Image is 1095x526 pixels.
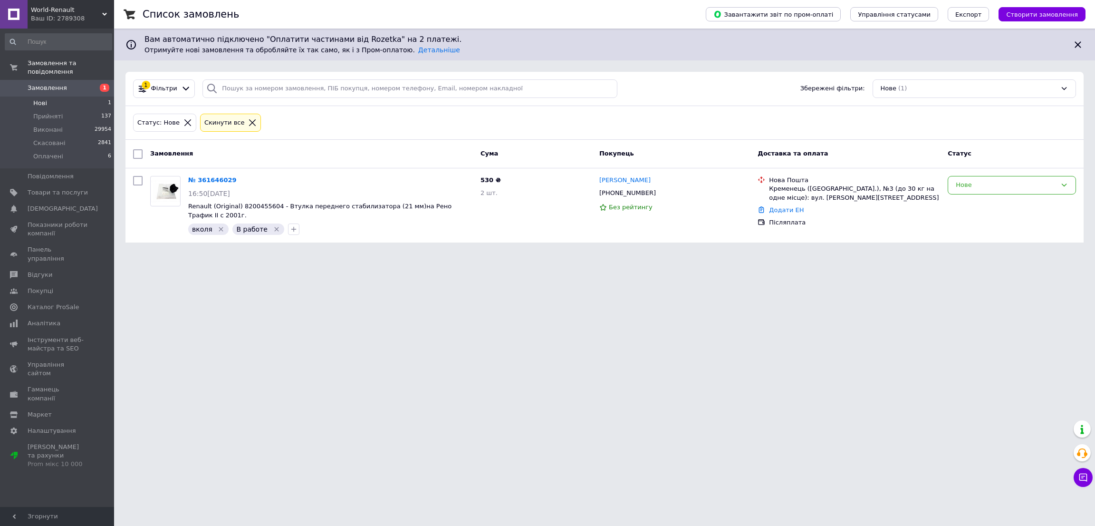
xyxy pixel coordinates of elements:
[100,84,109,92] span: 1
[1006,11,1078,18] span: Створити замовлення
[989,10,1085,18] a: Створити замовлення
[28,221,88,238] span: Показники роботи компанії
[999,7,1085,21] button: Створити замовлення
[273,225,280,233] svg: Видалити мітку
[28,59,114,76] span: Замовлення та повідомлення
[28,245,88,263] span: Панель управління
[769,185,940,202] div: Кременець ([GEOGRAPHIC_DATA].), №3 (до 30 кг на одне місце): вул. [PERSON_NAME][STREET_ADDRESS]
[758,150,828,157] span: Доставка та оплата
[31,6,102,14] span: World-Renault
[28,271,52,279] span: Відгуки
[28,84,67,92] span: Замовлення
[948,7,989,21] button: Експорт
[418,46,460,54] a: Детальніше
[108,99,111,107] span: 1
[108,152,111,161] span: 6
[33,112,63,121] span: Прийняті
[898,85,907,92] span: (1)
[192,225,212,233] span: вколя
[858,11,931,18] span: Управління статусами
[28,385,88,402] span: Гаманець компанії
[769,218,940,227] div: Післяплата
[706,7,841,21] button: Завантажити звіт по пром-оплаті
[28,172,74,181] span: Повідомлення
[98,139,111,147] span: 2841
[881,84,896,93] span: Нове
[769,176,940,185] div: Нова Пошта
[202,118,247,128] div: Cкинути все
[33,126,63,134] span: Виконані
[28,460,88,468] div: Prom мікс 10 000
[202,79,617,98] input: Пошук за номером замовлення, ПІБ покупця, номером телефону, Email, номером накладної
[33,152,63,161] span: Оплачені
[609,204,653,211] span: Без рейтингу
[28,443,88,469] span: [PERSON_NAME] та рахунки
[599,176,651,185] a: [PERSON_NAME]
[28,205,98,213] span: [DEMOGRAPHIC_DATA]
[31,14,114,23] div: Ваш ID: 2789308
[28,410,52,419] span: Маркет
[480,189,498,196] span: 2 шт.
[713,10,833,19] span: Завантажити звіт по пром-оплаті
[800,84,865,93] span: Збережені фільтри:
[480,176,501,184] span: 530 ₴
[142,81,150,89] div: 1
[28,188,88,197] span: Товари та послуги
[850,7,938,21] button: Управління статусами
[101,112,111,121] span: 137
[28,319,60,328] span: Аналітика
[28,427,76,435] span: Налаштування
[188,203,451,219] a: Renault (Original) 8200455604 - Втулка переднего стабилизатора (21 мм)на Рено Трафик II c 2001г.
[144,46,460,54] span: Отримуйте нові замовлення та обробляйте їх так само, як і з Пром-оплатою.
[33,139,66,147] span: Скасовані
[217,225,225,233] svg: Видалити мітку
[1074,468,1093,487] button: Чат з покупцем
[5,33,112,50] input: Пошук
[236,225,268,233] span: В работе
[956,180,1057,190] div: Нове
[597,187,658,199] div: [PHONE_NUMBER]
[955,11,982,18] span: Експорт
[150,150,193,157] span: Замовлення
[769,206,804,214] a: Додати ЕН
[95,126,111,134] span: 29954
[188,190,230,197] span: 16:50[DATE]
[151,180,180,202] img: Фото товару
[33,99,47,107] span: Нові
[150,176,181,206] a: Фото товару
[151,84,177,93] span: Фільтри
[28,336,88,353] span: Інструменти веб-майстра та SEO
[28,287,53,295] span: Покупці
[480,150,498,157] span: Cума
[188,176,237,184] a: № 361646029
[599,150,634,157] span: Покупець
[28,303,79,312] span: Каталог ProSale
[143,9,239,20] h1: Список замовлень
[948,150,971,157] span: Статус
[28,360,88,378] span: Управління сайтом
[144,34,1065,45] span: Вам автоматично підключено "Оплатити частинами від Rozetka" на 2 платежі.
[135,118,182,128] div: Статус: Нове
